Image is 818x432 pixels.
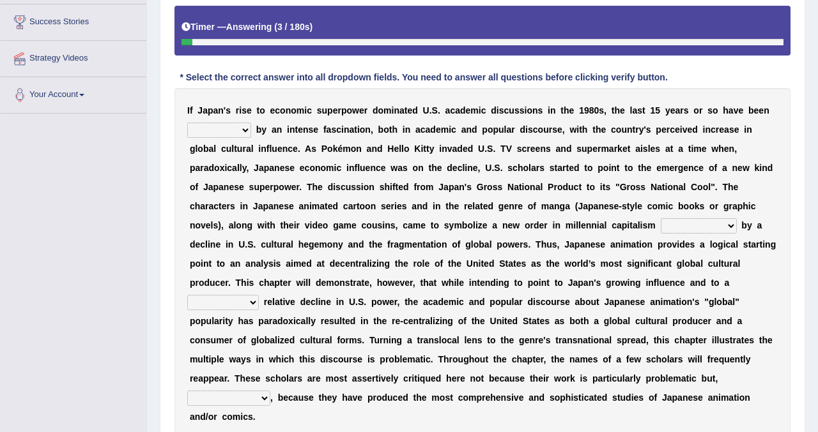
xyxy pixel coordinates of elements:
[377,144,383,154] b: d
[364,105,367,115] b: r
[1,41,146,73] a: Strategy Videos
[520,105,525,115] b: s
[678,144,683,154] b: a
[724,124,729,135] b: a
[404,144,410,154] b: o
[498,124,504,135] b: u
[533,124,538,135] b: c
[399,144,401,154] b: l
[651,144,656,154] b: e
[527,144,530,154] b: r
[517,144,522,154] b: s
[525,124,528,135] b: i
[564,105,569,115] b: h
[414,144,421,154] b: K
[432,105,438,115] b: S
[667,124,670,135] b: r
[322,105,328,115] b: u
[484,144,487,154] b: .
[415,124,421,135] b: a
[579,105,584,115] b: 1
[543,124,549,135] b: u
[257,105,260,115] b: t
[307,105,312,115] b: c
[310,22,313,32] b: )
[323,124,327,135] b: f
[360,124,366,135] b: o
[261,124,266,135] b: y
[463,144,468,154] b: e
[614,144,617,154] b: r
[675,124,680,135] b: e
[256,124,262,135] b: b
[317,105,322,115] b: s
[251,144,254,154] b: l
[231,144,234,154] b: l
[504,124,507,135] b: l
[723,105,729,115] b: h
[203,105,208,115] b: a
[688,144,691,154] b: t
[628,144,631,154] b: t
[729,105,734,115] b: a
[479,105,481,115] b: i
[592,124,596,135] b: t
[337,144,343,154] b: é
[640,144,643,154] b: i
[346,105,352,115] b: o
[566,144,572,154] b: d
[236,105,239,115] b: r
[282,144,288,154] b: n
[524,105,527,115] b: i
[609,144,614,154] b: a
[632,105,637,115] b: a
[599,105,604,115] b: s
[520,124,526,135] b: d
[633,124,636,135] b: t
[522,144,527,154] b: c
[759,105,764,115] b: e
[389,124,392,135] b: t
[203,144,209,154] b: b
[734,124,739,135] b: e
[661,124,667,135] b: e
[550,105,556,115] b: n
[371,124,373,135] b: ,
[449,124,451,135] b: i
[274,22,277,32] b: (
[493,124,498,135] b: p
[280,105,286,115] b: o
[197,105,203,115] b: J
[665,144,670,154] b: a
[592,144,598,154] b: e
[287,124,289,135] b: i
[288,144,293,154] b: c
[627,124,633,135] b: n
[670,105,675,115] b: e
[729,124,734,135] b: s
[423,105,429,115] b: U
[711,144,718,154] b: w
[246,144,251,154] b: a
[532,105,538,115] b: n
[719,124,724,135] b: e
[643,144,648,154] b: s
[266,144,270,154] b: f
[190,144,196,154] b: g
[670,124,675,135] b: c
[195,144,197,154] b: l
[562,124,565,135] b: ,
[336,124,341,135] b: c
[261,144,266,154] b: n
[582,124,588,135] b: h
[744,124,746,135] b: i
[327,144,333,154] b: o
[445,105,451,115] b: a
[692,124,698,135] b: d
[426,144,429,154] b: t
[642,105,645,115] b: t
[546,144,551,154] b: s
[1,77,146,109] a: Your Account
[764,105,769,115] b: n
[392,105,394,115] b: i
